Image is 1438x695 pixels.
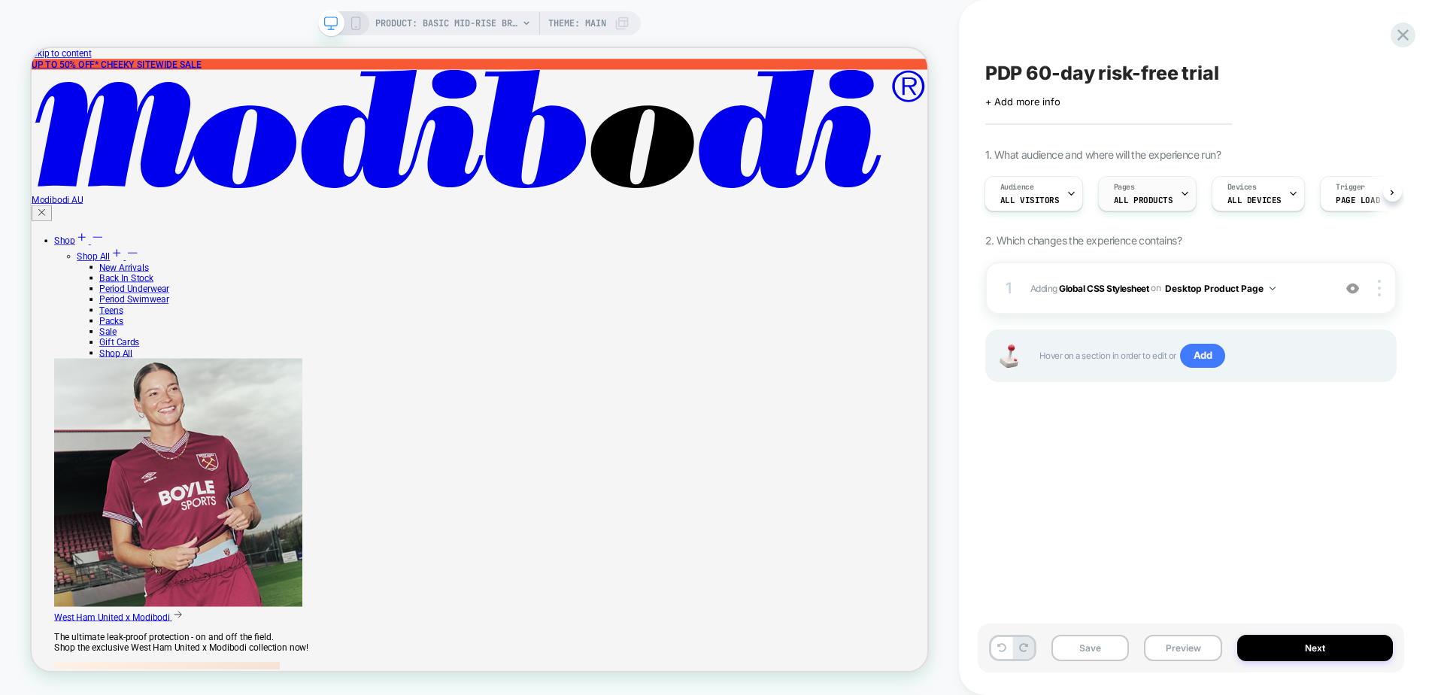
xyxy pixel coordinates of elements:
[60,271,144,285] a: Shop
[126,264,144,282] svg: Minus icon
[90,299,162,314] a: Back In Stock
[90,357,123,371] a: Packs
[1336,195,1380,205] span: Page Load
[994,344,1024,368] img: Joystick
[79,243,97,261] svg: Minus icon
[1227,182,1257,193] span: Devices
[6,211,21,226] svg: Cross icon
[90,285,156,299] a: New Arrivals
[1180,344,1226,368] span: Add
[985,62,1219,84] span: PDP 60-day risk-free trial
[1227,195,1282,205] span: ALL DEVICES
[1039,344,1380,368] span: Hover on a section in order to edit or
[1114,195,1173,205] span: ALL PRODUCTS
[1144,635,1222,661] button: Preview
[90,328,183,342] a: Period Swimwear
[1346,282,1359,295] img: crossed eye
[1378,280,1381,296] img: close
[90,385,144,399] a: Gift Cards
[1000,195,1060,205] span: All Visitors
[985,148,1221,161] span: 1. What audience and where will the experience run?
[1002,275,1017,302] div: 1
[1336,182,1365,193] span: Trigger
[90,399,135,414] a: Shop All
[58,243,76,261] svg: Plus icon
[90,371,114,385] a: Sale
[90,314,184,328] a: Period Underwear
[985,96,1060,108] span: + Add more info
[1237,635,1393,661] button: Next
[375,11,518,35] span: PRODUCT: Basic Mid-Rise Brief Moderate Black
[1030,279,1325,298] span: Adding
[90,342,122,357] a: Teens
[548,11,606,35] span: Theme: MAIN
[1114,182,1135,193] span: Pages
[105,264,123,282] svg: Plus icon
[1000,182,1034,193] span: Audience
[1051,635,1130,661] button: Save
[1059,282,1148,293] b: Global CSS Stylesheet
[1151,280,1160,296] span: on
[985,234,1182,247] span: 2. Which changes the experience contains?
[1165,279,1276,298] button: Desktop Product Page
[1270,287,1276,290] img: down arrow
[30,250,97,264] a: Shop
